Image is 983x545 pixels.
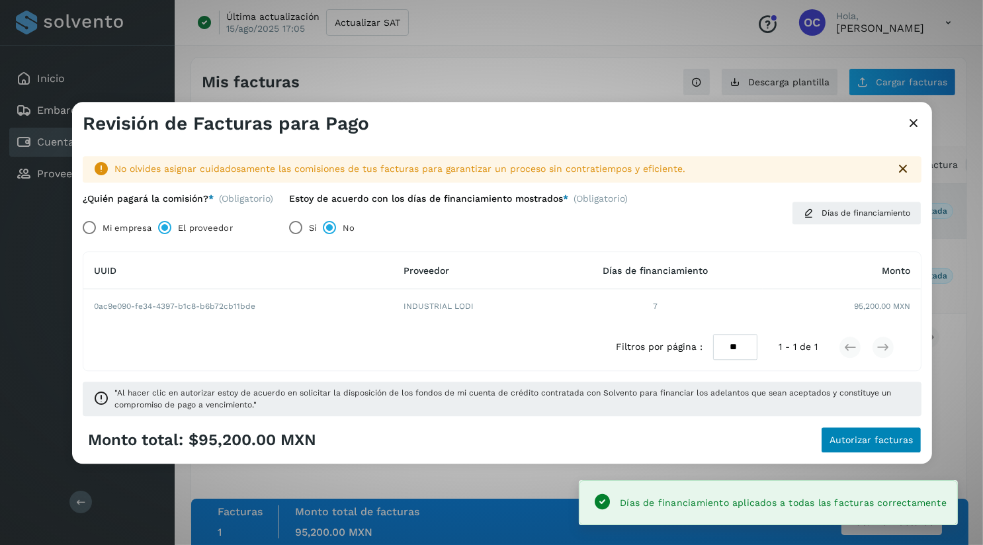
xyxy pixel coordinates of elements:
div: No olvides asignar cuidadosamente las comisiones de tus facturas para garantizar un proceso sin c... [114,162,884,176]
span: 1 - 1 de 1 [779,341,818,355]
span: "Al hacer clic en autorizar estoy de acuerdo en solicitar la disposición de los fondos de mi cuen... [114,388,911,411]
td: 0ac9e090-fe34-4397-b1c8-b6b72cb11bde [83,290,393,324]
td: INDUSTRIAL LODI [393,290,548,324]
label: Sí [309,215,316,241]
span: Proveedor [404,265,449,276]
span: (Obligatorio) [574,193,628,210]
span: (Obligatorio) [219,193,273,204]
label: El proveedor [178,215,232,241]
span: Días de financiamiento [603,265,708,276]
button: Autorizar facturas [821,427,921,454]
span: Monto [882,265,910,276]
span: Días de financiamiento aplicados a todas las facturas correctamente [620,497,947,508]
td: 7 [548,290,763,324]
span: 95,200.00 MXN [854,301,910,313]
span: Autorizar facturas [830,436,913,445]
span: Monto total: [88,431,183,450]
label: No [343,215,355,241]
span: Días de financiamiento [822,208,910,220]
span: Filtros por página : [616,341,703,355]
label: ¿Quién pagará la comisión? [83,193,214,204]
button: Días de financiamiento [792,202,921,226]
label: Estoy de acuerdo con los días de financiamiento mostrados [289,193,568,204]
h3: Revisión de Facturas para Pago [83,112,369,135]
span: UUID [94,265,116,276]
span: $95,200.00 MXN [189,431,316,450]
label: Mi empresa [103,215,151,241]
